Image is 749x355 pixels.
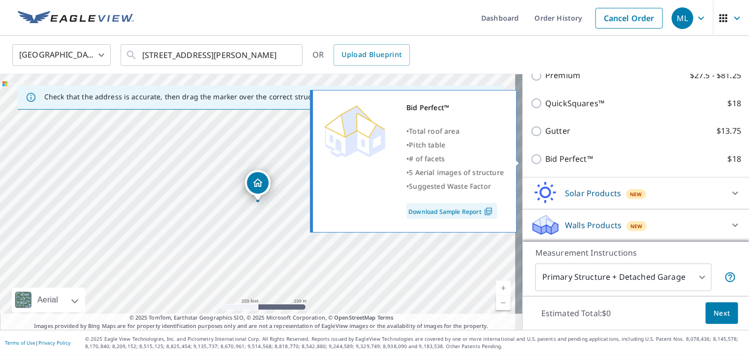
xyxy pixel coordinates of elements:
a: Terms [377,314,394,321]
span: Next [714,307,730,320]
div: Aerial [34,288,61,312]
a: Cancel Order [595,8,663,29]
input: Search by address or latitude-longitude [142,41,282,69]
p: | [5,340,70,346]
div: OR [312,44,410,66]
p: Solar Products [565,187,621,199]
p: Estimated Total: $0 [533,302,619,324]
img: Pdf Icon [482,207,495,216]
div: [GEOGRAPHIC_DATA] [12,41,111,69]
div: • [406,179,504,193]
span: New [630,190,642,198]
span: Total roof area [409,126,460,136]
p: $18 [728,97,741,110]
div: ML [672,7,693,29]
a: Download Sample Report [406,203,497,219]
img: Premium [320,101,389,160]
p: Bid Perfect™ [545,153,593,165]
p: © 2025 Eagle View Technologies, Inc. and Pictometry International Corp. All Rights Reserved. Repo... [85,335,744,350]
p: Premium [545,69,580,82]
a: Current Level 17, Zoom In [496,281,511,296]
div: • [406,166,504,179]
span: Upload Blueprint [342,49,402,61]
a: OpenStreetMap [334,314,375,321]
button: Next [706,302,738,325]
p: Check that the address is accurate, then drag the marker over the correct structure. [44,92,328,101]
p: $13.75 [717,125,741,137]
p: $18 [728,153,741,165]
span: New [630,222,643,230]
p: QuickSquares™ [545,97,604,110]
span: Your report will include the primary structure and a detached garage if one exists. [724,271,736,283]
div: Solar ProductsNew [531,181,741,205]
div: Dropped pin, building 1, Residential property, 13431 Dahlia Green Way Houston, TX 77038 [245,170,271,201]
a: Upload Blueprint [334,44,409,66]
span: Pitch table [409,140,445,149]
p: Walls Products [565,219,622,231]
span: # of facets [409,154,445,163]
span: © 2025 TomTom, Earthstar Geographics SIO, © 2025 Microsoft Corporation, © [129,314,394,322]
img: EV Logo [18,11,134,26]
p: Measurement Instructions [535,247,736,259]
div: • [406,138,504,152]
a: Current Level 17, Zoom Out [496,296,511,310]
p: $27.5 - $81.25 [690,69,741,82]
div: • [406,124,504,138]
a: Privacy Policy [38,339,70,346]
p: Gutter [545,125,570,137]
span: Suggested Waste Factor [409,181,491,191]
span: 5 Aerial images of structure [409,168,504,177]
div: Primary Structure + Detached Garage [535,264,712,291]
div: Bid Perfect™ [406,101,504,115]
a: Terms of Use [5,339,35,346]
div: • [406,152,504,166]
div: Walls ProductsNew [531,213,741,237]
div: Aerial [12,288,85,312]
